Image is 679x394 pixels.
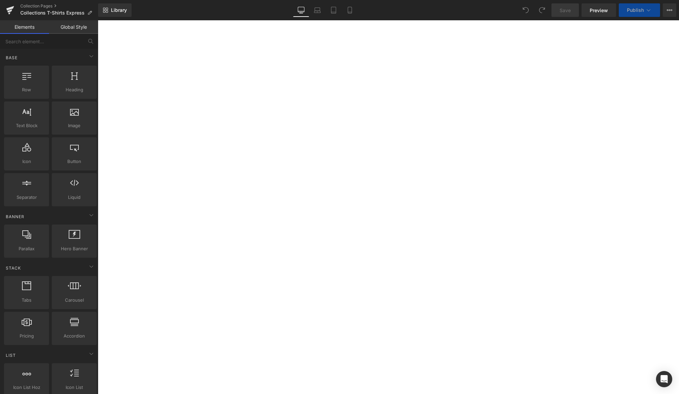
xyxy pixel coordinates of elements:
a: New Library [98,3,132,17]
a: Mobile [342,3,358,17]
span: Banner [5,213,25,220]
span: Collections T-Shirts Express [20,10,85,16]
div: Open Intercom Messenger [656,371,672,387]
a: Laptop [309,3,325,17]
button: Undo [519,3,533,17]
span: Preview [590,7,608,14]
button: Redo [535,3,549,17]
span: Button [54,158,95,165]
span: Hero Banner [54,245,95,252]
button: Publish [619,3,660,17]
a: Preview [582,3,616,17]
span: Accordion [54,332,95,340]
span: Tabs [6,297,47,304]
span: Base [5,54,18,61]
span: Icon List [54,384,95,391]
span: Parallax [6,245,47,252]
a: Desktop [293,3,309,17]
span: Heading [54,86,95,93]
span: Save [560,7,571,14]
span: Text Block [6,122,47,129]
a: Tablet [325,3,342,17]
span: List [5,352,17,358]
span: Icon [6,158,47,165]
span: Icon List Hoz [6,384,47,391]
span: Carousel [54,297,95,304]
span: Image [54,122,95,129]
span: Row [6,86,47,93]
span: Separator [6,194,47,201]
span: Publish [627,7,644,13]
span: Pricing [6,332,47,340]
span: Library [111,7,127,13]
a: Global Style [49,20,98,34]
span: Stack [5,265,22,271]
button: More [663,3,676,17]
span: Liquid [54,194,95,201]
a: Collection Pages [20,3,98,9]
